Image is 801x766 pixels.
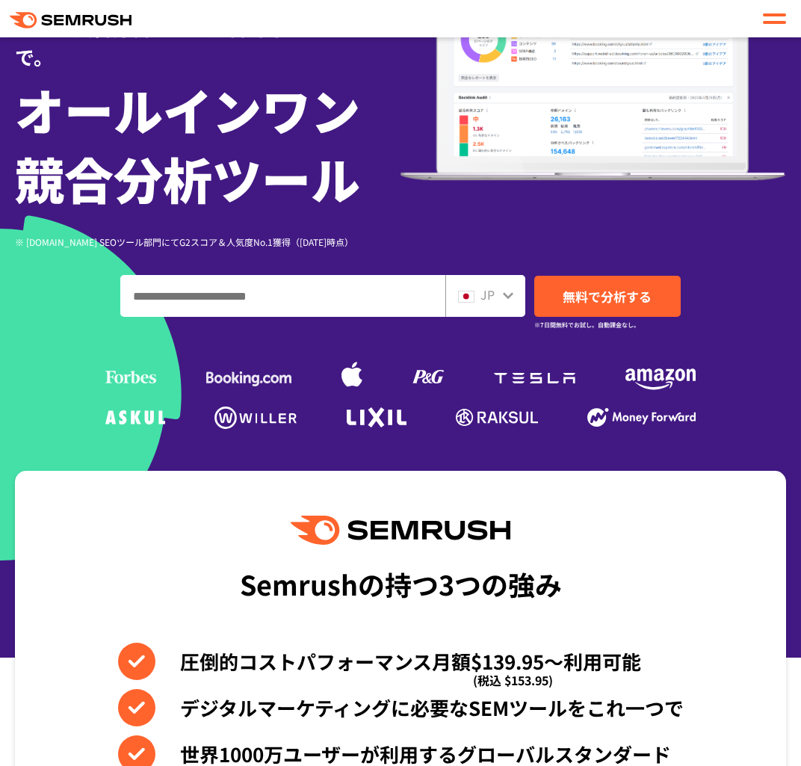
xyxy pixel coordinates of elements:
[118,689,684,726] li: デジタルマーケティングに必要なSEMツールをこれ一つで
[118,643,684,680] li: 圧倒的コストパフォーマンス月額$139.95〜利用可能
[121,276,445,316] input: ドメイン、キーワードまたはURLを入力してください
[240,556,562,611] div: Semrushの持つ3つの強み
[480,285,495,303] span: JP
[291,516,510,545] img: Semrush
[15,235,400,249] div: ※ [DOMAIN_NAME] SEOツール部門にてG2スコア＆人気度No.1獲得（[DATE]時点）
[15,75,400,212] h1: オールインワン 競合分析ツール
[473,661,553,699] span: (税込 $153.95)
[534,318,640,332] small: ※7日間無料でお試し。自動課金なし。
[534,276,681,317] a: 無料で分析する
[563,287,652,306] span: 無料で分析する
